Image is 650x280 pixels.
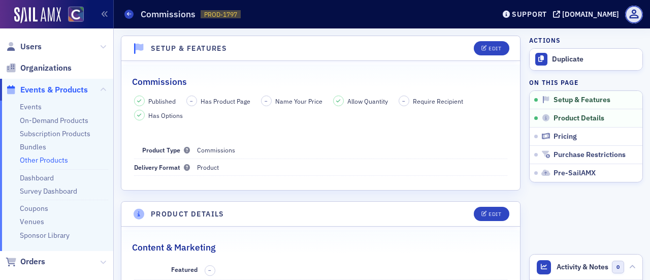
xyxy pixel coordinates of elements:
[265,98,268,105] span: –
[6,256,45,267] a: Orders
[612,261,625,273] span: 0
[20,217,44,226] a: Venues
[68,7,84,22] img: SailAMX
[20,173,54,182] a: Dashboard
[554,132,577,141] span: Pricing
[132,241,215,254] h2: Content & Marketing
[20,256,45,267] span: Orders
[625,6,643,23] span: Profile
[208,267,211,274] span: –
[402,98,405,105] span: –
[20,142,46,151] a: Bundles
[20,155,68,165] a: Other Products
[20,116,88,125] a: On-Demand Products
[6,63,72,74] a: Organizations
[557,262,608,272] span: Activity & Notes
[134,163,190,171] span: Delivery Format
[474,207,509,221] button: Edit
[20,231,70,240] a: Sponsor Library
[20,63,72,74] span: Organizations
[552,55,637,64] div: Duplicate
[190,98,193,105] span: –
[6,84,88,96] a: Events & Products
[148,111,183,120] span: Has Options
[512,10,547,19] div: Support
[553,11,623,18] button: [DOMAIN_NAME]
[20,129,90,138] a: Subscription Products
[201,97,250,106] span: Has Product Page
[197,163,219,171] span: Product
[132,75,187,88] h2: Commissions
[20,84,88,96] span: Events & Products
[554,96,610,105] span: Setup & Features
[554,150,626,160] span: Purchase Restrictions
[489,211,501,217] div: Edit
[562,10,619,19] div: [DOMAIN_NAME]
[151,209,224,220] h4: Product Details
[554,114,604,123] span: Product Details
[142,146,190,154] span: Product Type
[275,97,322,106] span: Name Your Price
[148,97,176,106] span: Published
[530,49,642,70] button: Duplicate
[6,41,42,52] a: Users
[197,146,235,154] span: Commissions
[347,97,388,106] span: Allow Quantity
[141,8,196,20] h1: Commissions
[413,97,463,106] span: Require Recipient
[14,7,61,23] img: SailAMX
[474,41,509,55] button: Edit
[529,36,561,45] h4: Actions
[554,169,596,178] span: Pre-SailAMX
[529,78,643,87] h4: On this page
[20,102,42,111] a: Events
[171,265,198,273] span: Featured
[204,10,237,19] span: PROD-1797
[20,41,42,52] span: Users
[20,204,48,213] a: Coupons
[489,46,501,51] div: Edit
[151,43,227,54] h4: Setup & Features
[61,7,84,24] a: View Homepage
[20,186,77,196] a: Survey Dashboard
